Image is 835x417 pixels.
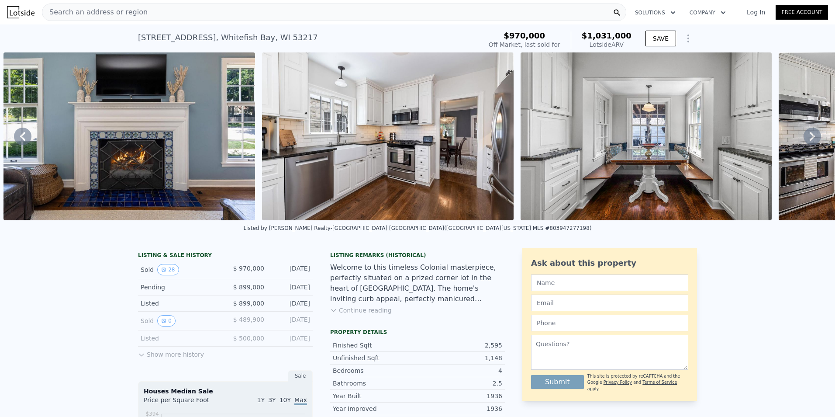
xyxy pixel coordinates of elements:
[531,257,688,269] div: Ask about this property
[243,225,591,231] div: Listed by [PERSON_NAME] Realty-[GEOGRAPHIC_DATA] [GEOGRAPHIC_DATA] ([GEOGRAPHIC_DATA][US_STATE] M...
[145,411,159,417] tspan: $394
[262,52,514,220] img: Sale: 154113250 Parcel: 101597053
[233,335,264,342] span: $ 500,000
[333,404,417,413] div: Year Improved
[683,5,733,21] button: Company
[417,392,502,400] div: 1936
[531,315,688,331] input: Phone
[417,404,502,413] div: 1936
[42,7,148,17] span: Search an address or region
[489,40,560,49] div: Off Market, last sold for
[233,316,264,323] span: $ 489,900
[157,264,179,275] button: View historical data
[645,31,676,46] button: SAVE
[582,31,631,40] span: $1,031,000
[333,366,417,375] div: Bedrooms
[333,354,417,362] div: Unfinished Sqft
[257,396,265,403] span: 1Y
[294,396,307,405] span: Max
[233,284,264,291] span: $ 899,000
[144,396,225,410] div: Price per Square Foot
[141,315,218,327] div: Sold
[531,295,688,311] input: Email
[531,275,688,291] input: Name
[271,299,310,308] div: [DATE]
[233,265,264,272] span: $ 970,000
[642,380,677,385] a: Terms of Service
[157,315,176,327] button: View historical data
[504,31,545,40] span: $970,000
[333,379,417,388] div: Bathrooms
[417,341,502,350] div: 2,595
[144,387,307,396] div: Houses Median Sale
[736,8,776,17] a: Log In
[271,315,310,327] div: [DATE]
[141,283,218,292] div: Pending
[333,341,417,350] div: Finished Sqft
[521,52,772,220] img: Sale: 154113250 Parcel: 101597053
[288,370,313,382] div: Sale
[271,264,310,275] div: [DATE]
[628,5,683,21] button: Solutions
[330,262,505,304] div: Welcome to this timeless Colonial masterpiece, perfectly situated on a prized corner lot in the h...
[333,392,417,400] div: Year Built
[604,380,632,385] a: Privacy Policy
[233,300,264,307] span: $ 899,000
[279,396,291,403] span: 10Y
[141,264,218,275] div: Sold
[680,30,697,47] button: Show Options
[271,283,310,292] div: [DATE]
[3,52,255,220] img: Sale: 154113250 Parcel: 101597053
[417,366,502,375] div: 4
[776,5,828,20] a: Free Account
[531,375,584,389] button: Submit
[417,379,502,388] div: 2.5
[587,373,688,392] div: This site is protected by reCAPTCHA and the Google and apply.
[138,31,318,44] div: [STREET_ADDRESS] , Whitefish Bay , WI 53217
[141,299,218,308] div: Listed
[417,354,502,362] div: 1,148
[138,347,204,359] button: Show more history
[7,6,35,18] img: Lotside
[271,334,310,343] div: [DATE]
[582,40,631,49] div: Lotside ARV
[268,396,276,403] span: 3Y
[330,329,505,336] div: Property details
[330,306,392,315] button: Continue reading
[141,334,218,343] div: Listed
[330,252,505,259] div: Listing Remarks (Historical)
[138,252,313,261] div: LISTING & SALE HISTORY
